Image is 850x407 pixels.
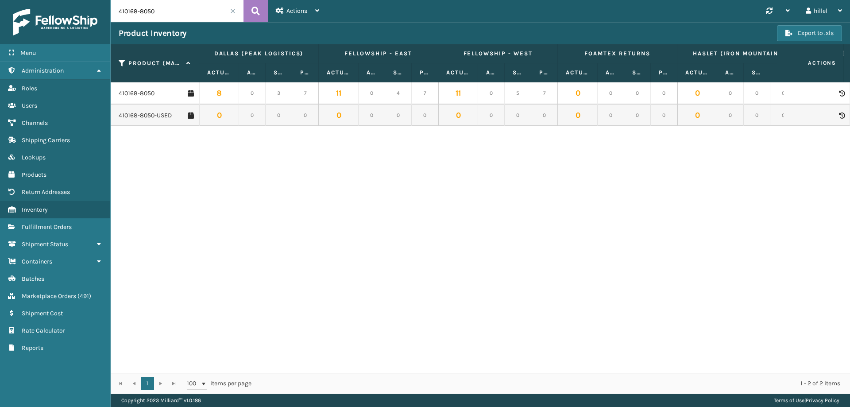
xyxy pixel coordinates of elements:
[292,82,319,105] td: 7
[300,69,310,77] label: Pending
[505,105,531,127] td: 0
[420,69,430,77] label: Pending
[806,397,839,403] a: Privacy Policy
[292,105,319,127] td: 0
[141,377,154,390] a: 1
[187,377,251,390] span: items per page
[677,105,717,127] td: 0
[566,69,589,77] label: Actual Quantity
[531,82,558,105] td: 7
[359,105,385,127] td: 0
[677,82,717,105] td: 0
[22,136,70,144] span: Shipping Carriers
[606,69,616,77] label: Available
[385,105,412,127] td: 0
[77,292,91,300] span: ( 491 )
[685,50,788,58] label: Haslet (Iron Mountain)
[266,82,292,105] td: 3
[239,82,266,105] td: 0
[412,105,438,127] td: 0
[659,69,669,77] label: Pending
[446,69,470,77] label: Actual Quantity
[121,394,201,407] p: Copyright 2023 Milliard™ v 1.0.186
[558,82,598,105] td: 0
[651,82,677,105] td: 0
[327,50,430,58] label: Fellowship - East
[539,69,549,77] label: Pending
[770,82,797,105] td: 0
[385,82,412,105] td: 4
[367,69,377,77] label: Available
[717,105,744,127] td: 0
[412,82,438,105] td: 7
[119,89,155,98] a: 410168-8050
[717,82,744,105] td: 0
[513,69,523,77] label: Safety
[531,105,558,127] td: 0
[839,90,844,97] i: Product Activity
[685,69,709,77] label: Actual Quantity
[128,59,182,67] label: Product (MAIN SKU)
[247,69,257,77] label: Available
[839,112,844,119] i: Product Activity
[319,82,359,105] td: 11
[22,102,37,109] span: Users
[286,7,307,15] span: Actions
[274,69,284,77] label: Safety
[207,69,231,77] label: Actual Quantity
[744,82,770,105] td: 0
[22,344,43,352] span: Reports
[22,67,64,74] span: Administration
[438,105,478,127] td: 0
[478,105,505,127] td: 0
[770,105,797,127] td: 0
[22,310,63,317] span: Shipment Cost
[725,69,735,77] label: Available
[598,105,624,127] td: 0
[632,69,642,77] label: Safety
[566,50,669,58] label: Foamtex Returns
[22,223,72,231] span: Fulfillment Orders
[486,69,496,77] label: Available
[22,119,48,127] span: Channels
[199,105,239,127] td: 0
[22,240,68,248] span: Shipment Status
[239,105,266,127] td: 0
[20,49,36,57] span: Menu
[22,85,37,92] span: Roles
[22,154,46,161] span: Lookups
[393,69,403,77] label: Safety
[119,28,187,39] h3: Product Inventory
[505,82,531,105] td: 5
[187,379,200,388] span: 100
[438,82,478,105] td: 11
[199,82,239,105] td: 8
[558,105,598,127] td: 0
[777,25,842,41] button: Export to .xls
[446,50,549,58] label: Fellowship - West
[266,105,292,127] td: 0
[22,188,70,196] span: Return Addresses
[774,397,804,403] a: Terms of Use
[598,82,624,105] td: 0
[624,105,651,127] td: 0
[651,105,677,127] td: 0
[327,69,350,77] label: Actual Quantity
[752,69,762,77] label: Safety
[22,258,52,265] span: Containers
[319,105,359,127] td: 0
[207,50,310,58] label: Dallas (Peak Logistics)
[478,82,505,105] td: 0
[624,82,651,105] td: 0
[22,206,48,213] span: Inventory
[22,171,46,178] span: Products
[264,379,840,388] div: 1 - 2 of 2 items
[22,327,65,334] span: Rate Calculator
[744,105,770,127] td: 0
[22,292,76,300] span: Marketplace Orders
[780,56,842,70] span: Actions
[22,275,44,283] span: Batches
[359,82,385,105] td: 0
[774,394,839,407] div: |
[13,9,97,35] img: logo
